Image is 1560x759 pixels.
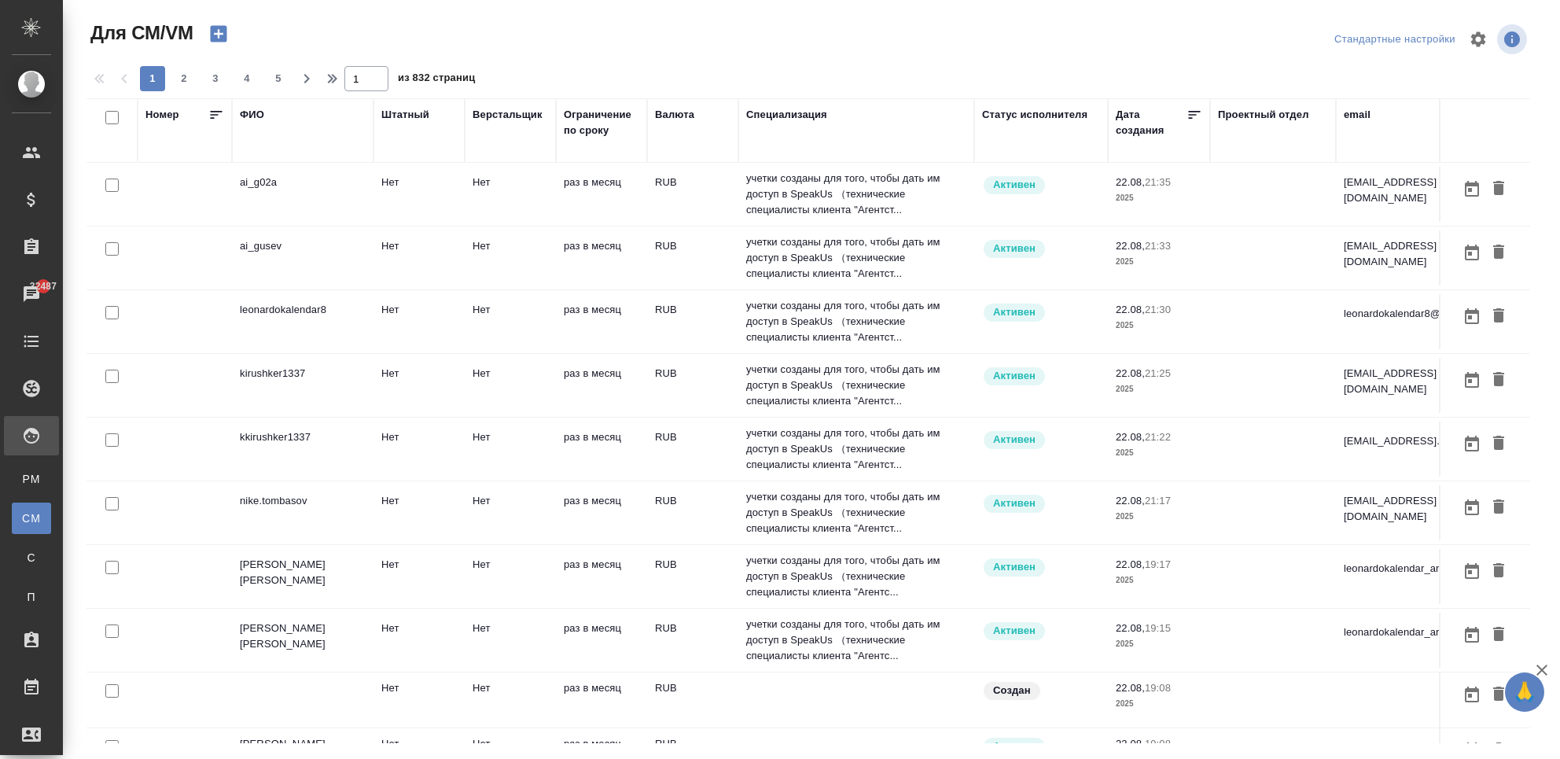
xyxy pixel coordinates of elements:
td: раз в месяц [556,613,647,668]
p: 22.08, [1116,682,1145,694]
td: leonardokalendar8 [232,294,373,349]
span: Посмотреть информацию [1497,24,1530,54]
div: Штатный [381,107,429,123]
span: PM [20,471,43,487]
span: 3 [203,71,228,87]
p: 22.08, [1116,738,1145,750]
div: Рядовой исполнитель: назначай с учетом рейтинга [982,736,1100,757]
button: Открыть календарь загрузки [1459,366,1485,395]
p: 2025 [1116,190,1202,206]
div: ФИО [240,107,264,123]
button: Открыть календарь загрузки [1459,493,1485,522]
p: учетки созданы для того, чтобы дать им доступ в SpeakUs （технические специалисты клиента "Агентст... [746,171,966,218]
button: Удалить [1485,493,1512,522]
span: С [20,550,43,566]
p: Активен [993,496,1036,511]
p: leonardokalendar_art... [1344,561,1451,577]
td: Нет [373,230,465,286]
td: Нет [373,167,465,222]
button: Удалить [1485,302,1512,331]
a: С [12,542,51,573]
p: учетки созданы для того, чтобы дать им доступ в SpeakUs （технические специалисты клиента "Агентст... [746,426,966,473]
p: 22.08, [1116,176,1145,188]
p: 19:15 [1145,622,1171,634]
p: 2025 [1116,573,1202,588]
div: Проектный отдел [1218,107,1309,123]
td: Нет [465,549,556,604]
button: Открыть календарь загрузки [1459,680,1485,709]
p: Активен [993,559,1036,575]
a: CM [12,503,51,534]
td: [PERSON_NAME] [PERSON_NAME] [232,549,373,604]
td: Нет [373,422,465,477]
p: [EMAIL_ADDRESS][DOMAIN_NAME] [1344,175,1462,206]
td: RUB [647,485,738,540]
span: CM [20,510,43,526]
td: раз в месяц [556,167,647,222]
p: Активен [993,432,1036,448]
p: [EMAIL_ADDRESS][DOMAIN_NAME] [1344,366,1462,397]
td: Нет [373,358,465,413]
p: 2025 [1116,509,1202,525]
p: 21:30 [1145,304,1171,315]
td: Нет [465,422,556,477]
button: Удалить [1485,238,1512,267]
p: учетки созданы для того, чтобы дать им доступ в SpeakUs （технические специалисты клиента "Агентс... [746,553,966,600]
p: учетки созданы для того, чтобы дать им доступ в SpeakUs （технические специалисты клиента "Агентст... [746,362,966,409]
td: Нет [373,294,465,349]
td: раз в месяц [556,549,647,604]
span: 2 [171,71,197,87]
div: Рядовой исполнитель: назначай с учетом рейтинга [982,175,1100,196]
td: ai_g02a [232,167,373,222]
div: Рядовой исполнитель: назначай с учетом рейтинга [982,366,1100,387]
p: Leonardokalendar_art... [1344,740,1455,756]
td: Нет [373,485,465,540]
button: 3 [203,66,228,91]
button: Создать [200,20,237,47]
p: 21:35 [1145,176,1171,188]
p: 21:33 [1145,240,1171,252]
td: RUB [647,358,738,413]
div: Рядовой исполнитель: назначай с учетом рейтинга [982,493,1100,514]
p: Активен [993,368,1036,384]
p: Активен [993,304,1036,320]
div: Рядовой исполнитель: назначай с учетом рейтинга [982,238,1100,260]
button: 🙏 [1505,672,1544,712]
button: Открыть календарь загрузки [1459,302,1485,331]
div: Статус исполнителя [982,107,1087,123]
p: 19:08 [1145,682,1171,694]
span: 5 [266,71,291,87]
td: kirushker1337 [232,358,373,413]
a: П [12,581,51,613]
td: RUB [647,549,738,604]
td: RUB [647,422,738,477]
span: 🙏 [1511,676,1538,709]
td: [PERSON_NAME] [PERSON_NAME] [232,613,373,668]
button: Удалить [1485,175,1512,204]
div: Верстальщик [473,107,543,123]
p: [EMAIL_ADDRESS]... [1344,433,1445,449]
button: Удалить [1485,557,1512,586]
div: split button [1330,28,1459,52]
p: Активен [993,177,1036,193]
p: учетки созданы для того, чтобы дать им доступ в SpeakUs （технические специалисты клиента "Агентс... [746,617,966,664]
p: 2025 [1116,696,1202,712]
td: Нет [465,167,556,222]
p: 21:25 [1145,367,1171,379]
p: 22.08, [1116,367,1145,379]
div: email [1344,107,1371,123]
span: 32487 [20,278,66,294]
p: Активен [993,623,1036,639]
button: Удалить [1485,366,1512,395]
button: Открыть календарь загрузки [1459,429,1485,459]
td: ai_gusev [232,230,373,286]
td: Нет [465,672,556,728]
p: 22.08, [1116,431,1145,443]
span: из 832 страниц [398,68,475,91]
span: П [20,589,43,605]
button: Удалить [1485,680,1512,709]
button: 4 [234,66,259,91]
button: 5 [266,66,291,91]
div: Специализация [746,107,827,123]
p: 2025 [1116,636,1202,652]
